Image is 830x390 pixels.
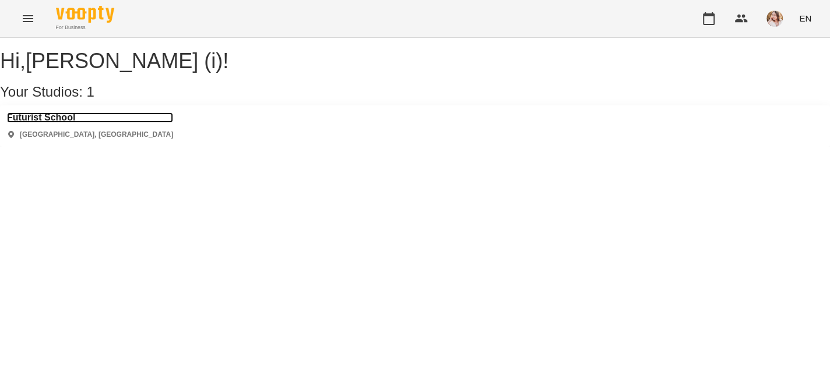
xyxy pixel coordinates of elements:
[87,84,94,100] span: 1
[766,10,783,27] img: cd58824c68fe8f7eba89630c982c9fb7.jpeg
[20,130,173,140] p: [GEOGRAPHIC_DATA], [GEOGRAPHIC_DATA]
[14,5,42,33] button: Menu
[799,12,811,24] span: EN
[56,6,114,23] img: Voopty Logo
[56,24,114,31] span: For Business
[794,8,816,29] button: EN
[7,112,173,123] a: Futurist School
